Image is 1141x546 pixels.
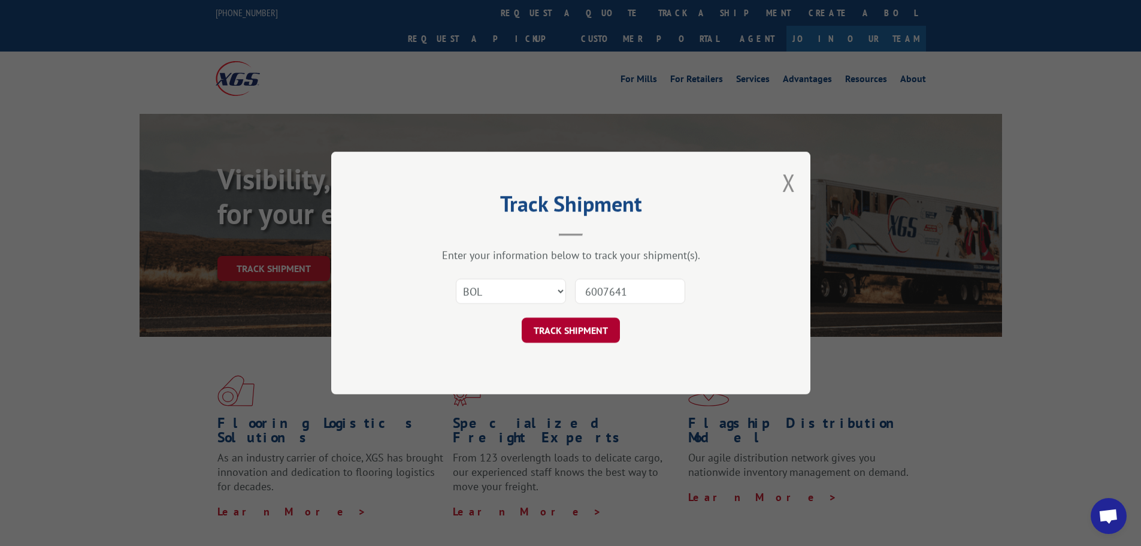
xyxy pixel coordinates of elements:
button: Close modal [782,167,795,198]
button: TRACK SHIPMENT [522,318,620,343]
h2: Track Shipment [391,195,750,218]
a: Open chat [1091,498,1127,534]
div: Enter your information below to track your shipment(s). [391,248,750,262]
input: Number(s) [575,279,685,304]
